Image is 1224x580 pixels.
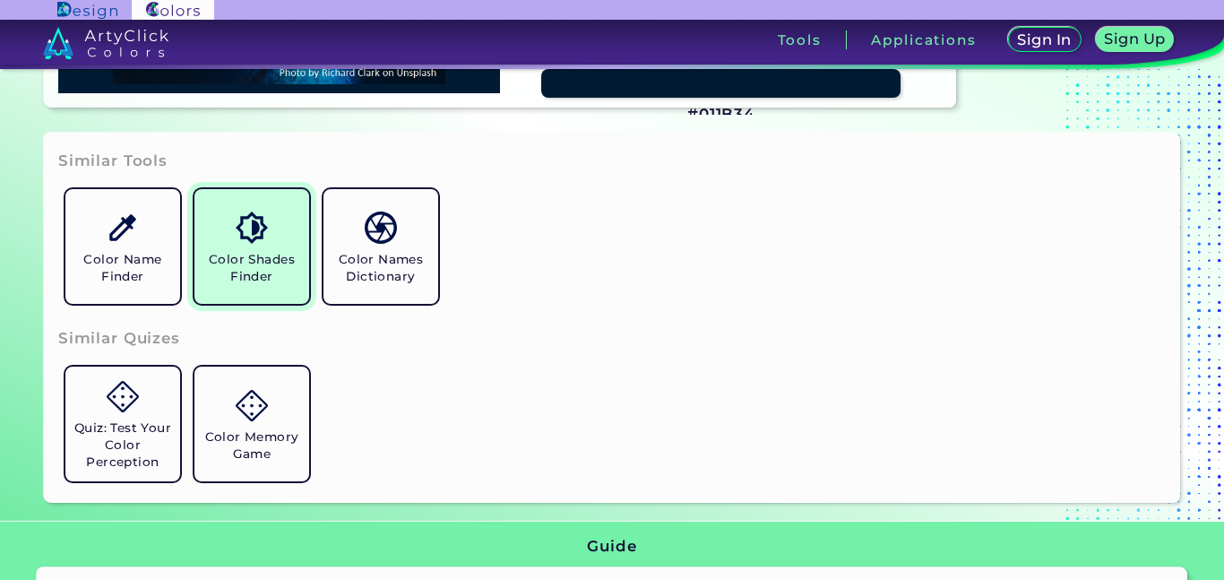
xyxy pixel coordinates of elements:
[58,328,180,350] h3: Similar Quizes
[331,251,431,285] h5: Color Names Dictionary
[107,381,138,412] img: icon_game.svg
[236,390,267,421] img: icon_game.svg
[73,420,173,471] h5: Quiz: Test Your Color Perception
[871,33,976,47] h3: Applications
[365,212,396,243] img: icon_color_names_dictionary.svg
[58,182,187,311] a: Color Name Finder
[43,27,169,59] img: logo_artyclick_colors_white.svg
[316,182,445,311] a: Color Names Dictionary
[202,429,302,463] h5: Color Memory Game
[1107,32,1162,46] h5: Sign Up
[187,359,316,489] a: Color Memory Game
[73,251,173,285] h5: Color Name Finder
[587,536,636,558] h3: Guide
[187,182,316,311] a: Color Shades Finder
[107,212,138,243] img: icon_color_name_finder.svg
[202,251,302,285] h5: Color Shades Finder
[58,151,168,172] h3: Similar Tools
[1099,29,1170,51] a: Sign Up
[687,104,754,126] h3: #011B34
[57,2,117,19] img: ArtyClick Design logo
[58,359,187,489] a: Quiz: Test Your Color Perception
[1020,33,1069,47] h5: Sign In
[236,212,267,243] img: icon_color_shades.svg
[778,33,822,47] h3: Tools
[1012,29,1078,51] a: Sign In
